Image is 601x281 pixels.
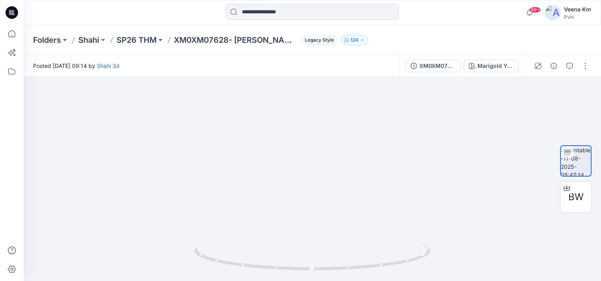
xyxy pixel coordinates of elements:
div: Marigold Yellow - ZGY [477,62,514,70]
button: XM0XM07628- [PERSON_NAME] STRIPE LS RUGBY POLO [406,60,461,72]
a: Folders [33,35,61,46]
img: avatar [545,5,561,20]
button: 124 [341,35,368,46]
a: Shahi [78,35,99,46]
button: Legacy Style [298,35,337,46]
span: BW [568,190,584,204]
div: Veena Km [564,5,591,14]
p: XM0XM07628- [PERSON_NAME] STRIPE LS RUGBY POLO [174,35,298,46]
a: SP26 THM [116,35,157,46]
span: Posted [DATE] 09:14 by [33,62,120,70]
span: Legacy Style [301,35,337,45]
a: Shahi 3d [97,62,120,69]
div: PVH [564,14,591,20]
span: 99+ [529,7,541,13]
button: Marigold Yellow - ZGY [464,60,519,72]
button: Details [548,60,560,72]
img: turntable-11-08-2025-05:47:14 [561,146,591,176]
div: XM0XM07628- M LEWIS STRIPE LS RUGBY POLO [419,62,455,70]
p: 124 [350,36,358,44]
